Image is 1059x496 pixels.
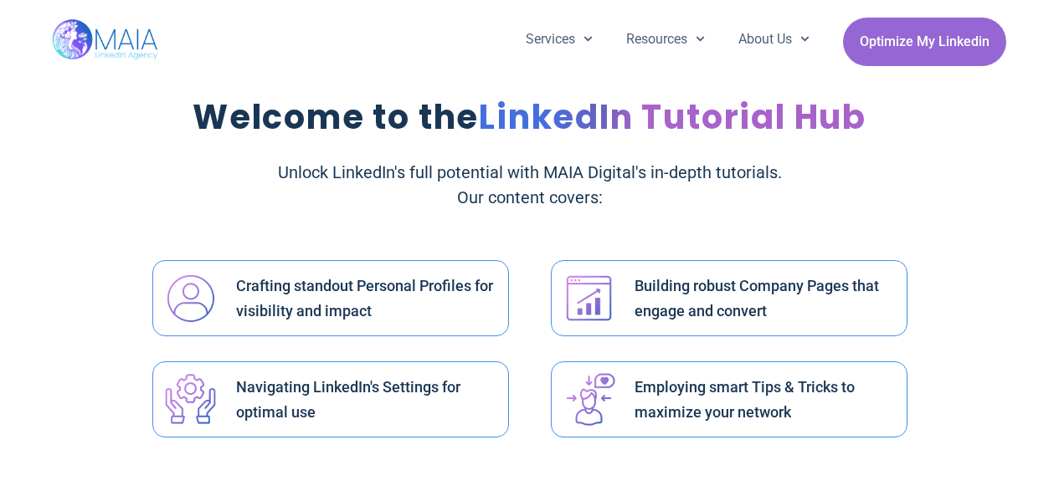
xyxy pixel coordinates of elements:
[236,274,498,324] h2: Crafting standout Personal Profiles for visibility and impact
[635,274,897,324] h2: Building robust Company Pages that engage and convert
[479,94,866,141] span: LinkedIn Tutorial Hub
[509,18,609,61] a: Services
[193,92,866,143] h1: Welcome to the
[635,375,897,425] h2: Employing smart Tips & Tricks to maximize your network​
[860,26,990,58] span: Optimize My Linkedin
[722,18,826,61] a: About Us
[136,160,923,210] p: Unlock LinkedIn's full potential with MAIA Digital's in-depth tutorials. Our content covers:
[509,18,827,61] nav: Menu
[843,18,1006,66] a: Optimize My Linkedin
[609,18,722,61] a: Resources
[236,375,498,425] h2: Navigating LinkedIn's Settings for optimal use​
